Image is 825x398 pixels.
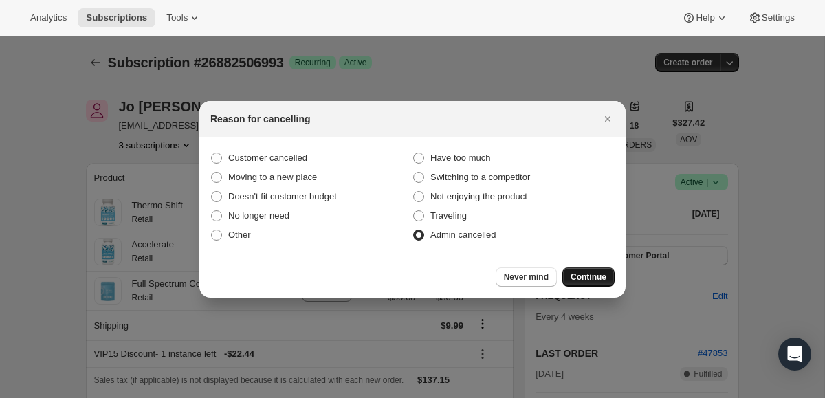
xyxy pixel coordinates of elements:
[674,8,736,27] button: Help
[228,153,307,163] span: Customer cancelled
[228,191,337,201] span: Doesn't fit customer budget
[696,12,714,23] span: Help
[158,8,210,27] button: Tools
[430,210,467,221] span: Traveling
[504,272,549,283] span: Never mind
[228,172,317,182] span: Moving to a new place
[740,8,803,27] button: Settings
[210,112,310,126] h2: Reason for cancelling
[430,191,527,201] span: Not enjoying the product
[228,230,251,240] span: Other
[78,8,155,27] button: Subscriptions
[762,12,795,23] span: Settings
[562,267,615,287] button: Continue
[430,172,530,182] span: Switching to a competitor
[496,267,557,287] button: Never mind
[430,153,490,163] span: Have too much
[166,12,188,23] span: Tools
[22,8,75,27] button: Analytics
[30,12,67,23] span: Analytics
[778,338,811,371] div: Open Intercom Messenger
[228,210,289,221] span: No longer need
[86,12,147,23] span: Subscriptions
[430,230,496,240] span: Admin cancelled
[571,272,606,283] span: Continue
[598,109,617,129] button: Close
